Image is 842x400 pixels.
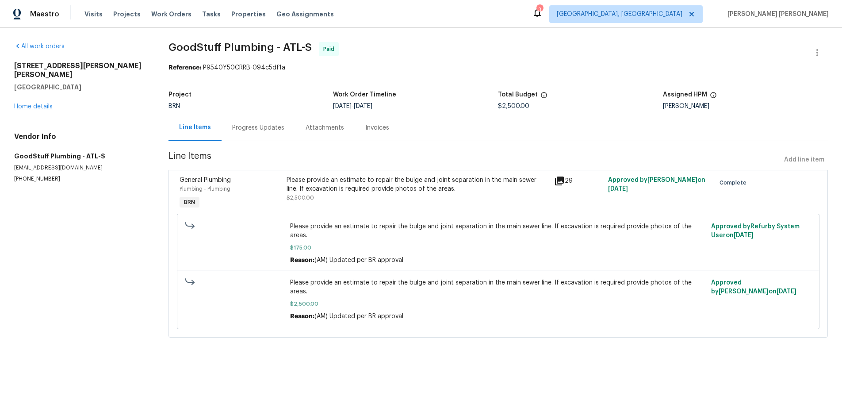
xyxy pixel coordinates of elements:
[314,257,403,263] span: (AM) Updated per BR approval
[365,123,389,132] div: Invoices
[30,10,59,19] span: Maestro
[14,164,147,172] p: [EMAIL_ADDRESS][DOMAIN_NAME]
[323,45,338,54] span: Paid
[354,103,372,109] span: [DATE]
[168,103,180,109] span: BRN
[540,92,547,103] span: The total cost of line items that have been proposed by Opendoor. This sum includes line items th...
[151,10,191,19] span: Work Orders
[777,288,796,295] span: [DATE]
[498,103,529,109] span: $2,500.00
[168,65,201,71] b: Reference:
[290,300,706,308] span: $2,500.00
[498,92,538,98] h5: Total Budget
[314,313,403,319] span: (AM) Updated per BR approval
[536,5,543,14] div: 3
[287,176,549,193] div: Please provide an estimate to repair the bulge and joint separation in the main sewer line. If ex...
[557,10,682,19] span: [GEOGRAPHIC_DATA], [GEOGRAPHIC_DATA]
[290,222,706,240] span: Please provide an estimate to repair the bulge and joint separation in the main sewer line. If ex...
[290,257,314,263] span: Reason:
[180,186,230,192] span: Plumbing - Plumbing
[333,92,396,98] h5: Work Order Timeline
[14,104,53,110] a: Home details
[180,177,231,183] span: General Plumbing
[290,243,706,252] span: $175.00
[287,195,314,200] span: $2,500.00
[179,123,211,132] div: Line Items
[734,232,754,238] span: [DATE]
[14,83,147,92] h5: [GEOGRAPHIC_DATA]
[84,10,103,19] span: Visits
[113,10,141,19] span: Projects
[663,92,707,98] h5: Assigned HPM
[333,103,372,109] span: -
[724,10,829,19] span: [PERSON_NAME] [PERSON_NAME]
[14,43,65,50] a: All work orders
[14,62,147,79] h2: [STREET_ADDRESS][PERSON_NAME][PERSON_NAME]
[711,223,800,238] span: Approved by Refurby System User on
[711,280,796,295] span: Approved by [PERSON_NAME] on
[168,92,191,98] h5: Project
[14,132,147,141] h4: Vendor Info
[168,63,828,72] div: P9540Y50CRRB-094c5df1a
[168,152,781,168] span: Line Items
[290,278,706,296] span: Please provide an estimate to repair the bulge and joint separation in the main sewer line. If ex...
[14,152,147,161] h5: GoodStuff Plumbing - ATL-S
[180,198,199,207] span: BRN
[202,11,221,17] span: Tasks
[608,177,705,192] span: Approved by [PERSON_NAME] on
[306,123,344,132] div: Attachments
[231,10,266,19] span: Properties
[710,92,717,103] span: The hpm assigned to this work order.
[663,103,828,109] div: [PERSON_NAME]
[720,178,750,187] span: Complete
[232,123,284,132] div: Progress Updates
[168,42,312,53] span: GoodStuff Plumbing - ATL-S
[333,103,352,109] span: [DATE]
[276,10,334,19] span: Geo Assignments
[290,313,314,319] span: Reason:
[554,176,602,186] div: 29
[608,186,628,192] span: [DATE]
[14,175,147,183] p: [PHONE_NUMBER]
